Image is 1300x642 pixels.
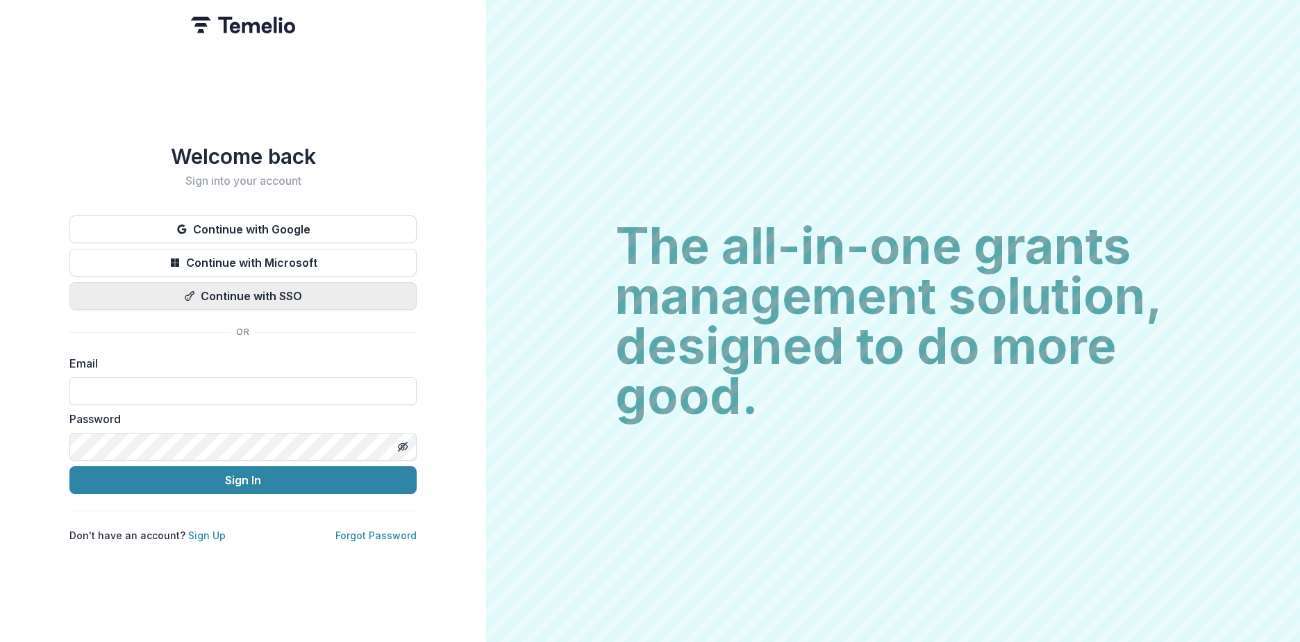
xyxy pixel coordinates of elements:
p: Don't have an account? [69,528,226,543]
label: Password [69,411,408,427]
button: Continue with SSO [69,282,417,310]
img: Temelio [191,17,295,33]
button: Continue with Google [69,215,417,243]
a: Forgot Password [335,529,417,541]
a: Sign Up [188,529,226,541]
button: Continue with Microsoft [69,249,417,277]
button: Sign In [69,466,417,494]
h1: Welcome back [69,144,417,169]
label: Email [69,355,408,372]
button: Toggle password visibility [392,436,414,458]
h2: Sign into your account [69,174,417,188]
